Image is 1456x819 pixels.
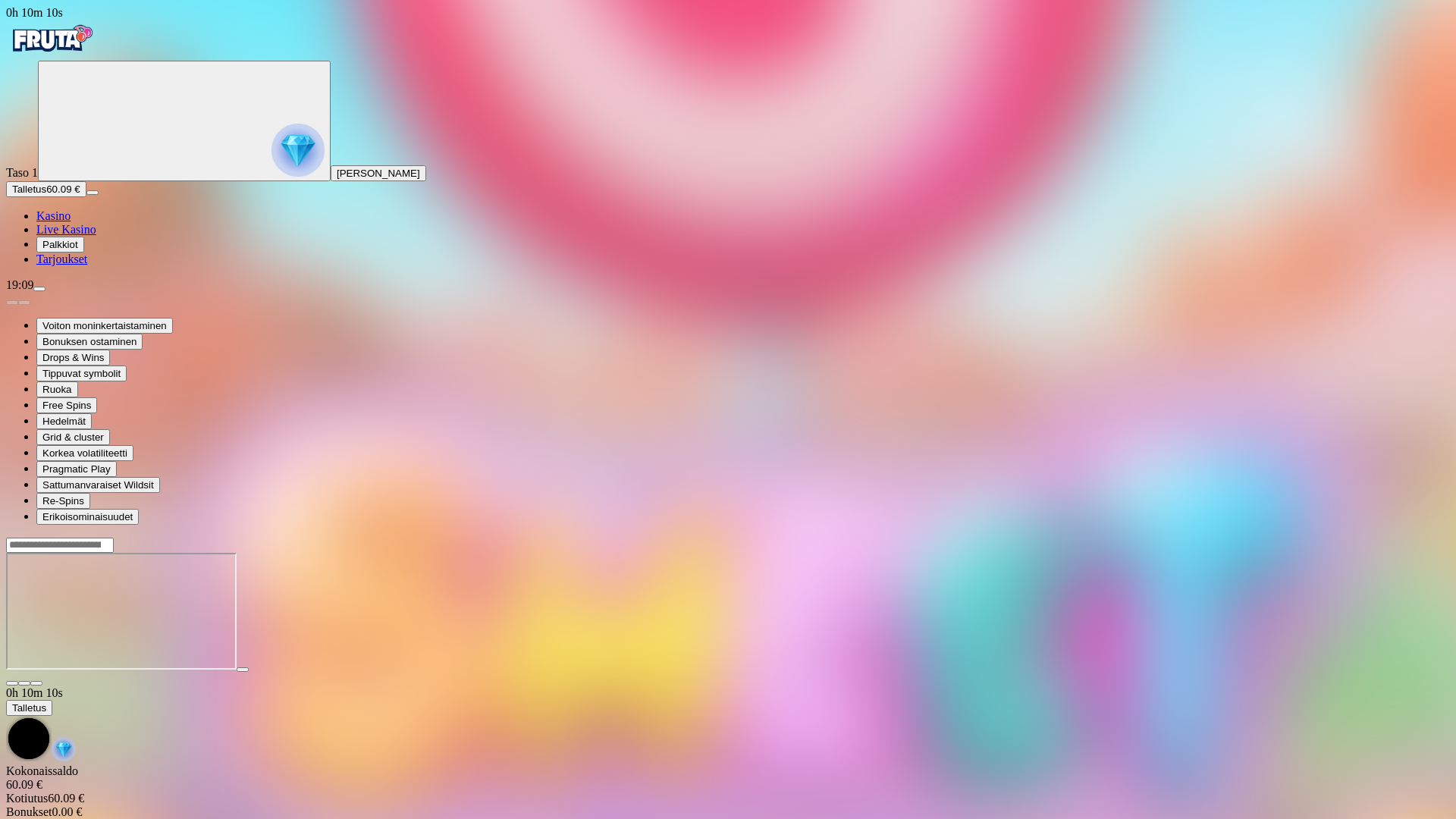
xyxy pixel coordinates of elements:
[12,702,46,714] span: Talletus
[36,334,143,350] button: Bonuksen ostaminen
[6,47,97,60] a: Fruta
[42,384,72,395] span: Ruoka
[30,681,42,686] button: fullscreen-exit icon
[42,447,127,459] span: Korkea volatiliteetti
[42,336,136,347] span: Bonuksen ostaminen
[6,805,52,818] span: Bonukset
[36,461,117,477] button: Pragmatic Play
[36,350,110,366] button: Drops & Wins
[42,511,133,522] span: Erikoisominaisuudet
[6,300,18,305] button: prev slide
[42,320,167,331] span: Voiton moninkertaistaminen
[6,553,237,670] iframe: Sweet Bonanza
[42,416,86,427] span: Hedelmät
[36,413,92,429] button: Hedelmät
[6,792,48,805] span: Kotiutus
[42,400,91,411] span: Free Spins
[36,209,71,222] a: Kasino
[36,366,127,381] button: Tippuvat symbolit
[237,667,249,672] button: play icon
[42,431,104,443] span: Grid & cluster
[6,805,1450,819] div: 0.00 €
[42,352,104,363] span: Drops & Wins
[36,509,139,525] button: Erikoisominaisuudet
[38,61,331,181] button: reward progress
[36,223,96,236] a: Live Kasino
[6,20,97,58] img: Fruta
[46,184,80,195] span: 60.09 €
[86,190,99,195] button: menu
[337,168,420,179] span: [PERSON_NAME]
[36,493,90,509] button: Re-Spins
[271,124,325,177] img: reward progress
[12,184,46,195] span: Talletus
[36,429,110,445] button: Grid & cluster
[6,209,1450,266] nav: Main menu
[52,737,76,761] img: reward-icon
[6,166,38,179] span: Taso 1
[331,165,426,181] button: [PERSON_NAME]
[42,479,154,491] span: Sattumanvaraiset Wildsit
[18,300,30,305] button: next slide
[6,792,1450,805] div: 60.09 €
[6,278,33,291] span: 19:09
[36,381,78,397] button: Ruoka
[6,181,86,197] button: Talletusplus icon60.09 €
[33,287,45,291] button: menu
[6,6,63,19] span: user session time
[42,368,121,379] span: Tippuvat symbolit
[6,700,52,716] button: Talletus
[36,397,97,413] button: Free Spins
[36,237,84,253] button: Palkkiot
[6,764,1450,792] div: Kokonaissaldo
[36,477,160,493] button: Sattumanvaraiset Wildsit
[18,681,30,686] button: chevron-down icon
[42,239,78,250] span: Palkkiot
[6,538,114,553] input: Search
[36,445,133,461] button: Korkea volatiliteetti
[6,686,63,699] span: user session time
[6,20,1450,266] nav: Primary
[6,686,1450,764] div: Game menu
[36,253,87,265] a: Tarjoukset
[36,318,173,334] button: Voiton moninkertaistaminen
[6,778,1450,792] div: 60.09 €
[6,681,18,686] button: close icon
[42,463,111,475] span: Pragmatic Play
[42,495,84,507] span: Re-Spins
